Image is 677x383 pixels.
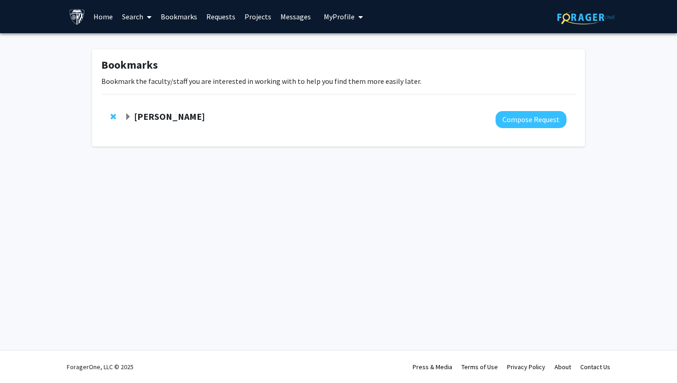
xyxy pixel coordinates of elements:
[7,342,39,376] iframe: Chat
[496,111,566,128] button: Compose Request to Ashley Kiemen
[324,12,355,21] span: My Profile
[101,59,576,72] h1: Bookmarks
[124,113,132,121] span: Expand Ashley Kiemen Bookmark
[69,9,85,25] img: Johns Hopkins University Logo
[240,0,276,33] a: Projects
[156,0,202,33] a: Bookmarks
[580,363,610,371] a: Contact Us
[557,10,615,24] img: ForagerOne Logo
[276,0,315,33] a: Messages
[507,363,545,371] a: Privacy Policy
[202,0,240,33] a: Requests
[117,0,156,33] a: Search
[413,363,452,371] a: Press & Media
[461,363,498,371] a: Terms of Use
[101,76,576,87] p: Bookmark the faculty/staff you are interested in working with to help you find them more easily l...
[554,363,571,371] a: About
[134,111,205,122] strong: [PERSON_NAME]
[111,113,116,120] span: Remove Ashley Kiemen from bookmarks
[67,351,134,383] div: ForagerOne, LLC © 2025
[89,0,117,33] a: Home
